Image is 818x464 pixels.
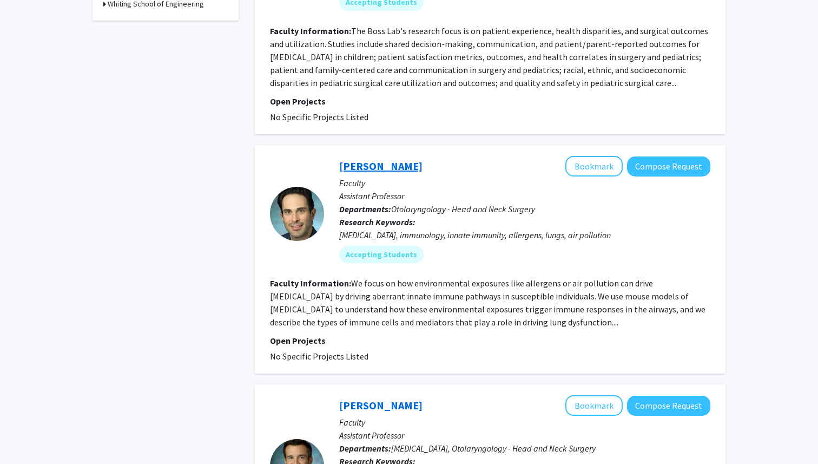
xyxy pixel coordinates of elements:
a: [PERSON_NAME] [339,159,423,173]
iframe: Chat [8,415,46,456]
p: Assistant Professor [339,189,710,202]
b: Faculty Information: [270,25,351,36]
b: Research Keywords: [339,217,415,227]
button: Compose Request to Stephan Lajoie [627,156,710,177]
b: Faculty Information: [270,278,351,289]
button: Compose Request to Nicholas Rowan [627,396,710,416]
p: Open Projects [270,95,710,108]
fg-read-more: The Boss Lab's research focus is on patient experience, health disparities, and surgical outcomes... [270,25,708,88]
p: Faculty [339,177,710,189]
p: Faculty [339,416,710,429]
span: No Specific Projects Listed [270,351,368,362]
b: Departments: [339,204,391,214]
span: [MEDICAL_DATA], Otolaryngology - Head and Neck Surgery [391,443,596,454]
mat-chip: Accepting Students [339,246,424,263]
a: [PERSON_NAME] [339,398,423,412]
button: Add Nicholas Rowan to Bookmarks [565,395,623,416]
b: Departments: [339,443,391,454]
span: No Specific Projects Listed [270,112,368,122]
p: Open Projects [270,334,710,347]
span: Otolaryngology - Head and Neck Surgery [391,204,535,214]
button: Add Stephan Lajoie to Bookmarks [565,156,623,177]
p: Assistant Professor [339,429,710,442]
fg-read-more: We focus on how environmental exposures like allergens or air pollution can drive [MEDICAL_DATA] ... [270,278,705,328]
div: [MEDICAL_DATA], immunology, innate immunity, allergens, lungs, air pollution [339,228,710,241]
